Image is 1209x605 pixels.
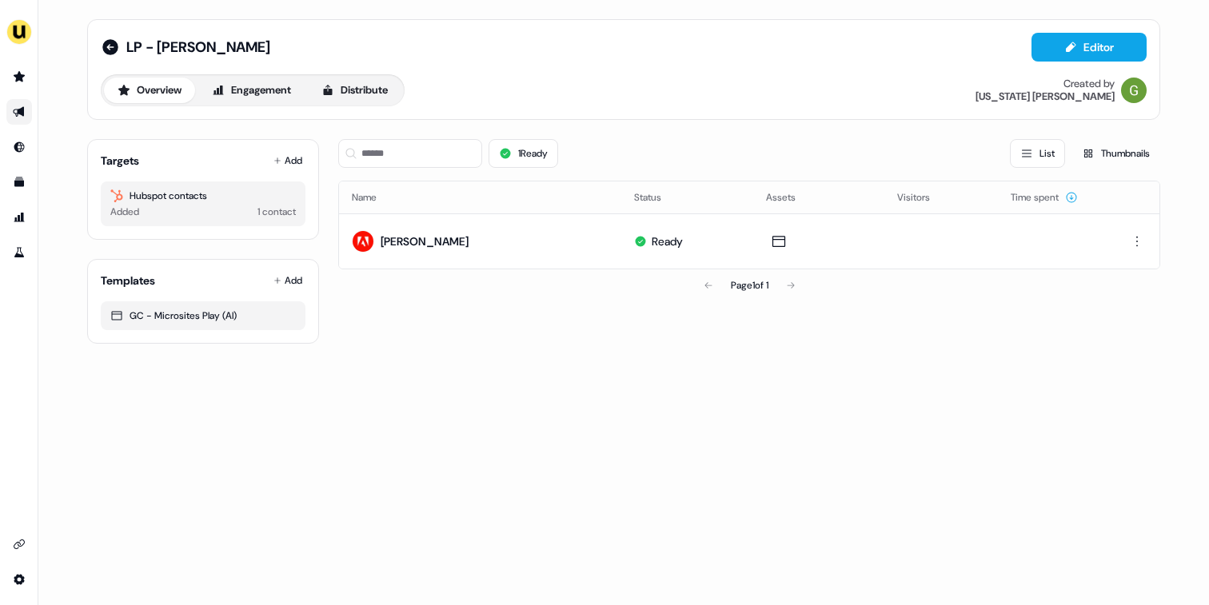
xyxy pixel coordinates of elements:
[110,308,296,324] div: GC - Microsites Play (AI)
[6,205,32,230] a: Go to attribution
[634,183,680,212] button: Status
[753,181,885,213] th: Assets
[1011,183,1078,212] button: Time spent
[1031,41,1147,58] a: Editor
[731,277,768,293] div: Page 1 of 1
[6,64,32,90] a: Go to prospects
[6,134,32,160] a: Go to Inbound
[101,153,139,169] div: Targets
[976,90,1115,103] div: [US_STATE] [PERSON_NAME]
[6,240,32,265] a: Go to experiments
[257,204,296,220] div: 1 contact
[110,188,296,204] div: Hubspot contacts
[101,273,155,289] div: Templates
[652,233,683,249] div: Ready
[198,78,305,103] button: Engagement
[1010,139,1065,168] button: List
[270,269,305,292] button: Add
[489,139,558,168] button: 1Ready
[110,204,139,220] div: Added
[308,78,401,103] button: Distribute
[1063,78,1115,90] div: Created by
[6,99,32,125] a: Go to outbound experience
[352,183,396,212] button: Name
[897,183,949,212] button: Visitors
[381,233,469,249] div: [PERSON_NAME]
[104,78,195,103] button: Overview
[270,149,305,172] button: Add
[1121,78,1147,103] img: Georgia
[6,531,32,557] a: Go to integrations
[1031,33,1147,62] button: Editor
[6,169,32,195] a: Go to templates
[126,38,270,57] span: LP - [PERSON_NAME]
[1071,139,1160,168] button: Thumbnails
[6,567,32,592] a: Go to integrations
